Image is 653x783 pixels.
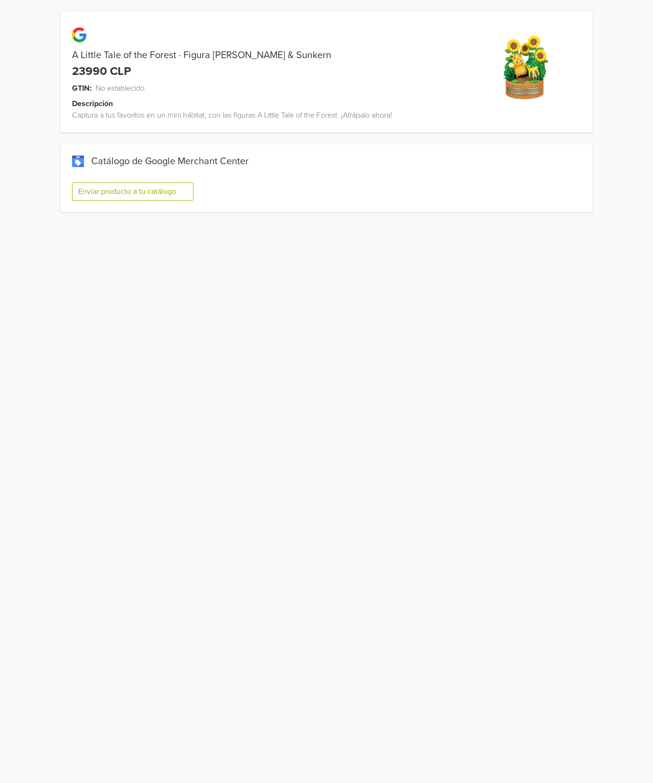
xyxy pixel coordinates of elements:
[72,156,581,167] div: Catálogo de Google Merchant Center
[72,98,471,109] div: Descripción
[60,49,460,61] div: A Little Tale of the Forest · Figura [PERSON_NAME] & Sunkern
[72,182,193,201] button: Enviar producto a tu catálogo
[60,109,460,121] div: Captura a tus favoritos en un mini hábitat, con las figuras A Little Tale of the Forest. ¡Atrápal...
[72,65,131,79] div: 23990 CLP
[96,83,145,94] span: No establecido
[490,31,562,103] img: product_image
[72,83,92,94] span: GTIN:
